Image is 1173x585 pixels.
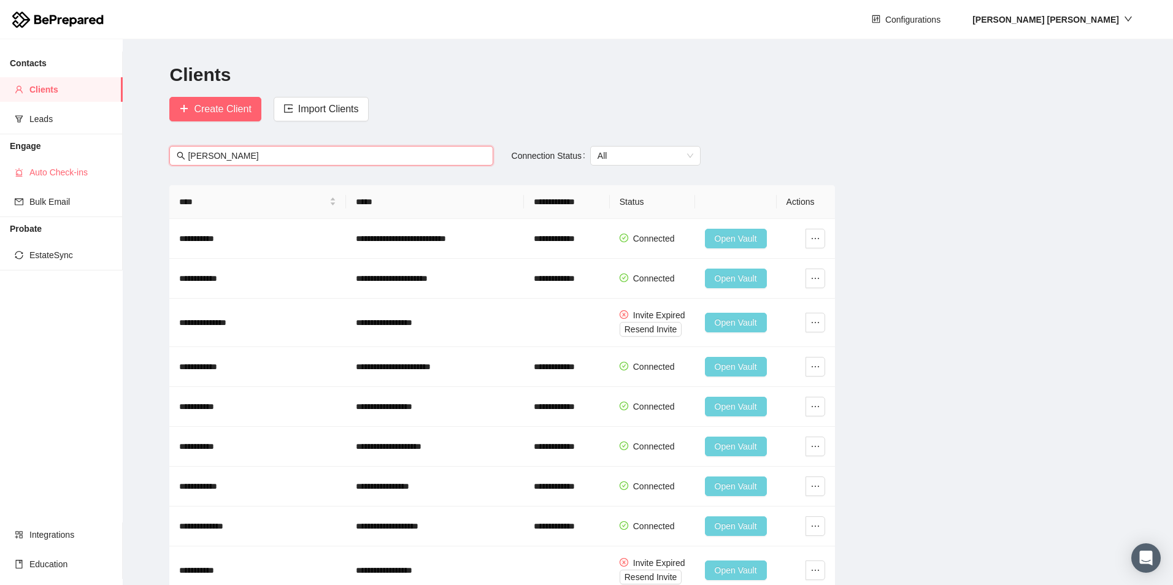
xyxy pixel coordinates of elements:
[715,232,757,245] span: Open Vault
[10,58,47,68] strong: Contacts
[512,146,590,166] label: Connection Status
[625,323,677,336] span: Resend Invite
[806,521,825,531] span: ellipsis
[715,480,757,493] span: Open Vault
[715,272,757,285] span: Open Vault
[620,481,628,490] span: check-circle
[777,185,835,219] th: Actions
[1131,543,1161,573] div: Open Intercom Messenger
[15,168,23,177] span: alert
[715,400,757,413] span: Open Vault
[885,13,940,26] span: Configurations
[620,442,628,450] span: check-circle
[806,481,825,491] span: ellipsis
[633,481,675,491] span: Connected
[715,360,757,373] span: Open Vault
[610,185,695,219] th: Status
[806,313,825,332] button: ellipsis
[620,521,628,530] span: check-circle
[169,97,261,121] button: plusCreate Client
[625,570,677,584] span: Resend Invite
[194,101,251,117] span: Create Client
[283,104,293,115] span: import
[705,516,767,536] button: Open Vault
[806,273,825,283] span: ellipsis
[806,362,825,372] span: ellipsis
[963,10,1142,29] button: [PERSON_NAME] [PERSON_NAME]
[972,15,1119,25] strong: [PERSON_NAME] [PERSON_NAME]
[705,269,767,288] button: Open Vault
[715,316,757,329] span: Open Vault
[274,97,369,121] button: importImport Clients
[862,10,950,29] button: controlConfigurations
[1124,15,1133,23] span: down
[806,560,825,580] button: ellipsis
[705,397,767,416] button: Open Vault
[633,521,675,531] span: Connected
[179,104,189,115] span: plus
[806,318,825,327] span: ellipsis
[620,558,628,567] span: close-circle
[633,310,685,320] span: Invite Expired
[188,149,485,162] input: Search by first name, last name, email or mobile number
[705,313,767,332] button: Open Vault
[705,357,767,377] button: Open Vault
[806,516,825,536] button: ellipsis
[29,552,113,576] span: Education
[10,224,42,234] strong: Probate
[620,570,682,584] button: Resend Invite
[705,229,767,248] button: Open Vault
[715,519,757,533] span: Open Vault
[633,234,675,243] span: Connected
[806,269,825,288] button: ellipsis
[29,189,113,214] span: Bulk Email
[633,273,675,283] span: Connected
[169,185,346,219] th: Name
[620,362,628,370] span: check-circle
[705,560,767,580] button: Open Vault
[15,197,23,206] span: mail
[806,402,825,411] span: ellipsis
[29,243,113,267] span: EstateSync
[15,251,23,259] span: sync
[10,141,41,151] strong: Engage
[15,530,23,539] span: appstore-add
[15,85,23,94] span: user
[806,357,825,377] button: ellipsis
[715,440,757,453] span: Open Vault
[29,107,113,131] span: Leads
[29,160,113,185] span: Auto Check-ins
[715,564,757,577] span: Open Vault
[806,229,825,248] button: ellipsis
[15,560,23,568] span: book
[633,442,675,451] span: Connected
[29,522,113,547] span: Integrations
[29,77,113,102] span: Clients
[15,115,23,123] span: funnel-plot
[806,234,825,243] span: ellipsis
[806,397,825,416] button: ellipsis
[298,101,359,117] span: Import Clients
[620,273,628,282] span: check-circle
[633,558,685,568] span: Invite Expired
[633,402,675,411] span: Connected
[705,437,767,456] button: Open Vault
[620,234,628,242] span: check-circle
[620,322,682,337] button: Resend Invite
[806,442,825,451] span: ellipsis
[633,362,675,372] span: Connected
[705,476,767,496] button: Open Vault
[872,15,880,25] span: control
[806,565,825,575] span: ellipsis
[169,63,1126,88] h2: Clients
[806,437,825,456] button: ellipsis
[598,147,693,165] span: All
[620,310,628,319] span: close-circle
[620,402,628,410] span: check-circle
[177,151,185,160] span: search
[806,476,825,496] button: ellipsis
